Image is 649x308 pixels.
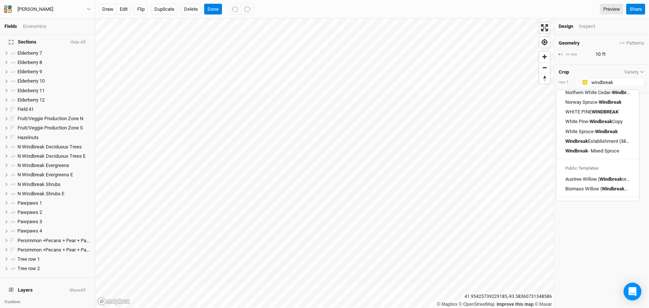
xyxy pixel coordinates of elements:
[17,135,39,140] span: Hazelnuts
[17,6,53,13] div: [PERSON_NAME]
[17,209,42,215] span: Pawpaws 2
[459,302,495,307] a: OpenStreetMap
[539,22,550,33] button: Enter fullscreen
[565,138,630,145] div: Establishment (380)
[539,62,550,73] button: Zoom out
[17,144,82,150] span: N Windbreak Deciduous Trees
[17,97,45,103] span: Elderberry 12
[437,302,457,307] a: Mapbox
[116,4,131,15] button: edit
[17,200,90,206] div: Pawpaws 1
[559,23,573,30] div: Design
[17,60,90,65] div: Elderberry 8
[589,119,612,125] mark: Windbreak
[556,163,639,174] div: Public Templates
[17,88,90,94] div: Elderberry 11
[17,144,90,150] div: N Windbreak Deciduous Trees
[612,90,634,95] mark: Windbreak
[17,182,90,187] div: N Windbreak Shrubs
[17,50,42,56] span: Elderberry 7
[565,119,623,125] div: White Pine- Copy
[17,50,90,56] div: Elderberry 7
[241,4,254,15] button: Redo (^Z)
[181,4,201,15] button: Delete
[579,23,605,30] div: Inspect
[17,60,42,65] span: Elderberry 8
[17,106,34,112] span: Field 41
[624,69,645,75] button: Variety
[17,116,90,122] div: Fruit/Veggie Production Zone N
[17,172,90,178] div: N Windbreak Evergreens E
[17,182,61,187] span: N Windbreak Shrubs
[95,19,554,308] canvas: Map
[17,78,90,84] div: Elderberry 10
[539,62,550,73] span: Zoom out
[539,51,550,62] button: Zoom in
[17,69,90,75] div: Elderberry 9
[17,266,40,271] span: Tree row 2
[17,153,90,159] div: N Windbreak Deciduous Trees E
[565,109,619,116] div: WHITE PINE
[17,247,90,253] div: Persimmon +Pecans + Pear + Pawpaw (1)
[17,191,64,196] span: N Windbreak Shrubs E
[626,4,645,15] button: Share
[228,4,241,15] button: Undo (^z)
[565,176,630,183] div: Austree Willow ( or Screen)
[17,238,90,244] div: Persimmon +Pecans + Pear + Pawpaw
[151,4,178,15] button: Duplicate
[17,247,106,253] span: Persimmon +Pecans + Pear + Pawpaw (1)
[4,23,17,29] a: Fields
[17,238,99,243] span: Persimmon +Pecans + Pear + Pawpaw
[565,89,630,96] div: Northern White Cedar-
[565,148,619,154] div: - Mixed Spruce
[17,228,42,234] span: Pawpaws 4
[565,138,588,144] mark: Windbreak
[4,5,91,13] button: [PERSON_NAME]
[69,288,86,293] button: ShowAll
[559,69,569,75] h4: Crop
[17,153,86,159] span: N Windbreak Deciduous Trees E
[9,287,33,293] span: Layers
[17,125,90,131] div: Fruit/Veggie Production Zone S
[17,6,53,13] div: Reuben Peterson
[17,209,90,215] div: Pawpaws 2
[559,40,580,46] h4: Geometry
[565,186,630,192] div: Biomass Willow ( or Screen)
[599,100,621,105] mark: Windbreak
[23,23,46,30] div: Economics
[17,106,90,112] div: Field 41
[17,69,42,74] span: Elderberry 9
[17,163,69,168] span: N Windbreak Evergreens
[17,219,42,224] span: Pawpaws 3
[17,135,90,141] div: Hazelnuts
[17,191,90,197] div: N Windbreak Shrubs E
[539,37,550,48] button: Find my location
[602,186,628,192] mark: Windbreak
[535,302,552,307] a: Maxar
[463,293,554,301] div: 41.95425739229185 , -93.58360731348586
[17,78,45,84] span: Elderberry 10
[17,266,90,272] div: Tree row 2
[565,148,588,154] mark: Windbreak
[70,40,86,45] button: Hide All
[565,128,618,135] div: White Spruce-
[589,78,645,87] input: Traditional Windbreak
[204,4,222,15] button: Done
[539,73,550,84] button: Reset bearing to north
[17,228,90,234] div: Pawpaws 4
[17,125,83,131] span: Fruit/Veggie Production Zone S
[97,297,130,306] a: Mapbox logo
[559,52,591,57] div: in row
[9,39,36,45] span: Sections
[595,129,618,134] mark: Windbreak
[17,116,83,121] span: Fruit/Veggie Production Zone N
[17,219,90,225] div: Pawpaws 3
[600,176,622,182] mark: Windbreak
[565,99,621,106] div: Norway Spruce-
[17,256,40,262] span: Tree row 1
[17,256,90,262] div: Tree row 1
[556,90,639,201] div: menu-options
